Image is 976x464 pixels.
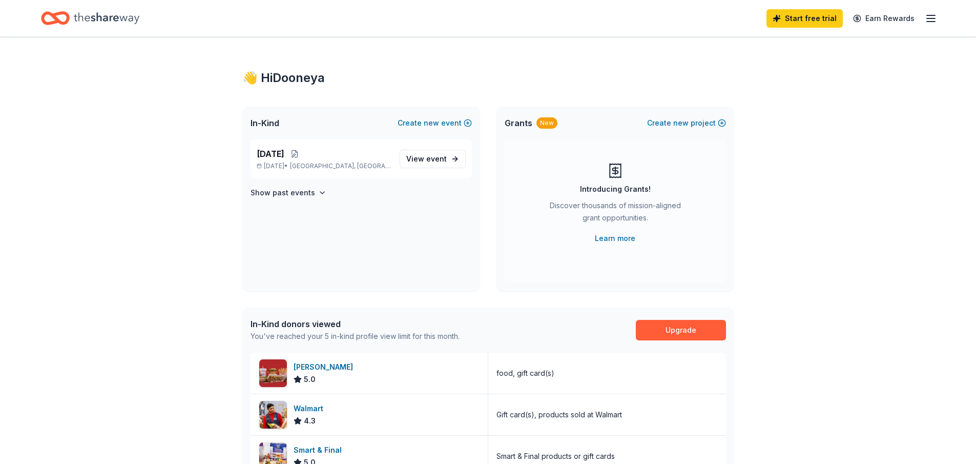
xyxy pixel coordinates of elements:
span: 5.0 [304,373,316,386]
img: Image for Portillo's [259,359,287,387]
a: Upgrade [636,320,726,340]
span: new [424,117,439,129]
a: Start free trial [766,9,843,28]
div: Discover thousands of mission-aligned grant opportunities. [546,199,685,228]
span: 4.3 [304,415,316,427]
span: event [426,154,447,163]
div: food, gift card(s) [496,367,554,379]
span: View [406,153,447,165]
span: Grants [505,117,532,129]
span: [DATE] [257,148,284,160]
div: [PERSON_NAME] [294,361,357,373]
div: In-Kind donors viewed [251,318,460,330]
span: [GEOGRAPHIC_DATA], [GEOGRAPHIC_DATA] [290,162,391,170]
a: Learn more [595,232,635,245]
button: Createnewevent [398,117,472,129]
a: View event [400,150,466,168]
span: new [673,117,689,129]
a: Earn Rewards [847,9,921,28]
div: You've reached your 5 in-kind profile view limit for this month. [251,330,460,342]
img: Image for Walmart [259,401,287,429]
button: Createnewproject [647,117,726,129]
div: Smart & Final [294,444,346,456]
h4: Show past events [251,187,315,199]
div: New [536,117,557,129]
div: Smart & Final products or gift cards [496,450,615,462]
button: Show past events [251,187,326,199]
span: In-Kind [251,117,279,129]
a: Home [41,6,139,30]
p: [DATE] • [257,162,391,170]
div: 👋 Hi Dooneya [242,70,734,86]
div: Walmart [294,402,327,415]
div: Introducing Grants! [580,183,651,195]
div: Gift card(s), products sold at Walmart [496,409,622,421]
